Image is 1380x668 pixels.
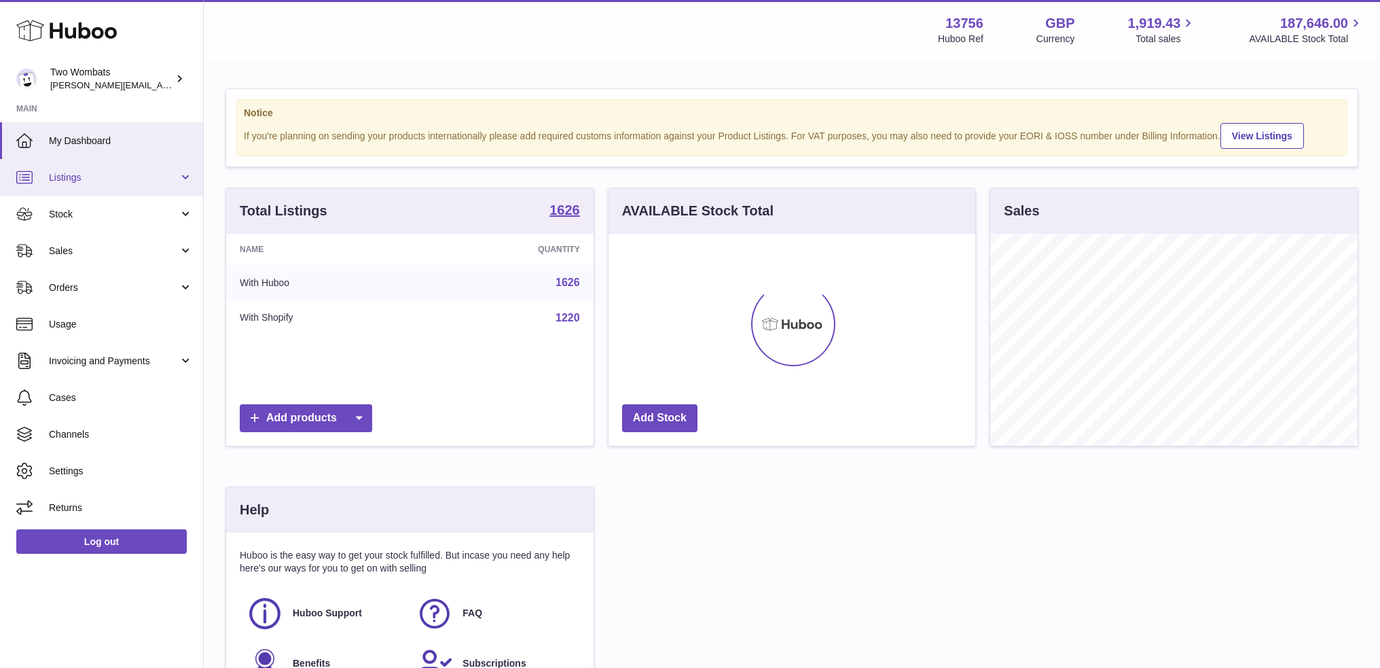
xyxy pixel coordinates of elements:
strong: GBP [1045,14,1074,33]
span: Cases [49,391,193,404]
span: Orders [49,281,179,294]
a: 1626 [556,277,580,288]
a: Add products [240,404,372,432]
a: Huboo Support [247,595,403,632]
span: AVAILABLE Stock Total [1249,33,1364,46]
div: Two Wombats [50,66,172,92]
strong: 1626 [549,203,580,217]
span: Sales [49,245,179,258]
h3: Total Listings [240,202,327,220]
strong: Notice [244,107,1340,120]
img: adam.randall@twowombats.com [16,69,37,89]
a: 1220 [556,312,580,323]
div: If you're planning on sending your products internationally please add required customs informati... [244,121,1340,149]
a: Log out [16,529,187,554]
span: Usage [49,318,193,331]
span: Returns [49,502,193,514]
strong: 13756 [945,14,983,33]
td: With Shopify [226,300,424,336]
p: Huboo is the easy way to get your stock fulfilled. But incase you need any help here's our ways f... [240,549,580,575]
a: View Listings [1220,123,1304,149]
h3: Sales [1004,202,1039,220]
td: With Huboo [226,265,424,300]
th: Quantity [424,234,594,265]
span: Settings [49,465,193,478]
a: 1626 [549,203,580,219]
div: Currency [1036,33,1075,46]
div: Huboo Ref [938,33,983,46]
span: [PERSON_NAME][EMAIL_ADDRESS][PERSON_NAME][DOMAIN_NAME] [50,80,345,90]
h3: AVAILABLE Stock Total [622,202,774,220]
span: Listings [49,171,179,184]
span: Invoicing and Payments [49,355,179,368]
a: 187,646.00 AVAILABLE Stock Total [1249,14,1364,46]
a: FAQ [416,595,573,632]
span: 1,919.43 [1128,14,1181,33]
span: FAQ [462,607,482,620]
th: Name [226,234,424,265]
span: Channels [49,428,193,441]
a: Add Stock [622,404,697,432]
a: 1,919.43 Total sales [1128,14,1197,46]
h3: Help [240,501,269,519]
span: 187,646.00 [1280,14,1348,33]
span: Total sales [1136,33,1196,46]
span: Stock [49,208,179,221]
span: Huboo Support [293,607,362,620]
span: My Dashboard [49,135,193,147]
